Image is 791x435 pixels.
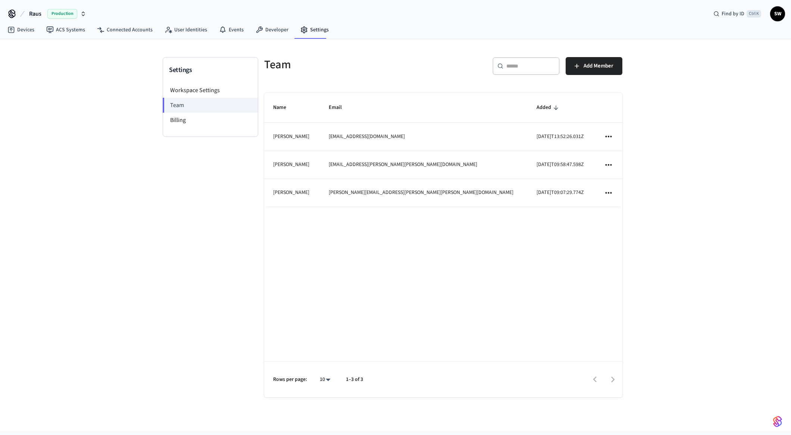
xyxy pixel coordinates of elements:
span: Production [47,9,77,19]
div: 10 [316,374,334,385]
p: Rows per page: [273,376,307,384]
td: [PERSON_NAME][EMAIL_ADDRESS][PERSON_NAME][PERSON_NAME][DOMAIN_NAME] [320,179,528,207]
a: Settings [294,23,335,37]
img: SeamLogoGradient.69752ec5.svg [773,416,782,428]
span: Added [537,102,561,113]
td: [EMAIL_ADDRESS][DOMAIN_NAME] [320,123,528,151]
span: Email [329,102,351,113]
span: Raus [29,9,41,18]
h3: Settings [169,65,252,75]
a: Developer [250,23,294,37]
a: Events [213,23,250,37]
div: Find by IDCtrl K [707,7,767,21]
td: [DATE]T09:58:47.598Z [528,151,595,179]
span: Find by ID [722,10,744,18]
button: SW [770,6,785,21]
button: Add Member [566,57,622,75]
td: [PERSON_NAME] [264,151,320,179]
span: Name [273,102,296,113]
td: [EMAIL_ADDRESS][PERSON_NAME][PERSON_NAME][DOMAIN_NAME] [320,151,528,179]
a: ACS Systems [40,23,91,37]
td: [DATE]T13:52:26.031Z [528,123,595,151]
a: Connected Accounts [91,23,159,37]
td: [DATE]T09:07:29.774Z [528,179,595,207]
td: [PERSON_NAME] [264,123,320,151]
h5: Team [264,57,439,72]
table: sticky table [264,93,622,207]
li: Workspace Settings [163,83,258,98]
a: Devices [1,23,40,37]
p: 1–3 of 3 [346,376,363,384]
span: Add Member [584,61,613,71]
td: [PERSON_NAME] [264,179,320,207]
li: Billing [163,113,258,128]
a: User Identities [159,23,213,37]
span: Ctrl K [747,10,761,18]
li: Team [163,98,258,113]
span: SW [771,7,784,21]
